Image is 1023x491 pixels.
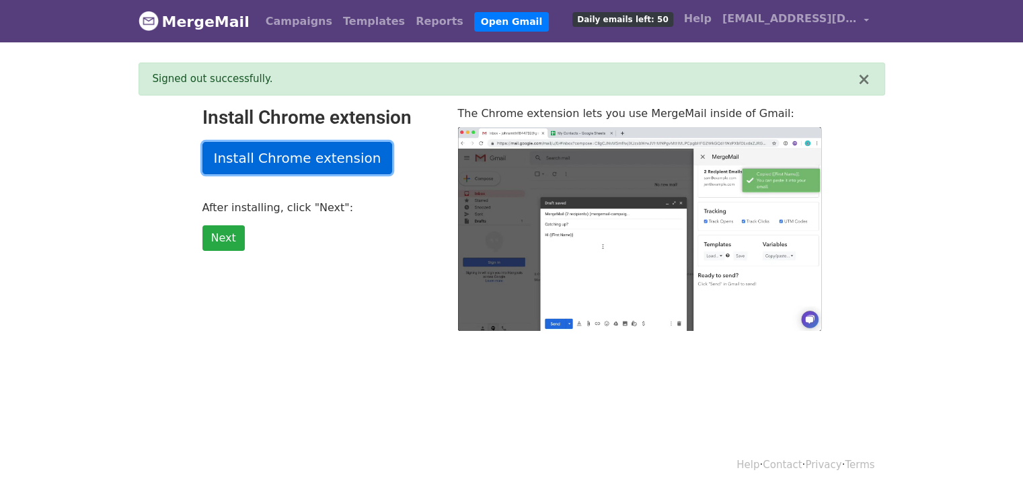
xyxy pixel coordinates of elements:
a: Next [202,225,245,251]
div: Signed out successfully. [153,71,858,87]
h2: Install Chrome extension [202,106,438,129]
button: × [857,71,870,87]
a: Templates [338,8,410,35]
a: MergeMail [139,7,250,36]
a: Campaigns [260,8,338,35]
span: Daily emails left: 50 [572,12,673,27]
a: Help [736,459,759,471]
a: Reports [410,8,469,35]
p: After installing, click "Next": [202,200,438,215]
a: Contact [763,459,802,471]
a: Help [679,5,717,32]
a: Terms [845,459,874,471]
a: Install Chrome extension [202,142,393,174]
iframe: Chat Widget [956,426,1023,491]
p: The Chrome extension lets you use MergeMail inside of Gmail: [458,106,821,120]
img: MergeMail logo [139,11,159,31]
a: [EMAIL_ADDRESS][DOMAIN_NAME] [717,5,874,37]
span: [EMAIL_ADDRESS][DOMAIN_NAME] [722,11,857,27]
a: Daily emails left: 50 [567,5,678,32]
a: Privacy [805,459,841,471]
a: Open Gmail [474,12,549,32]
